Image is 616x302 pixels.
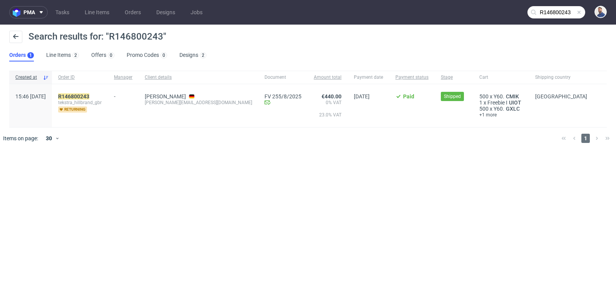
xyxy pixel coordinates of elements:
div: x [479,100,523,106]
span: Y60. [494,93,504,100]
div: 2 [74,53,77,58]
span: Shipped [444,93,461,100]
span: Y60. [494,106,504,112]
a: +1 more [479,112,523,118]
span: Document [264,74,301,81]
a: GXLC [504,106,521,112]
a: Tasks [51,6,74,18]
span: Payment date [354,74,383,81]
span: Created at [15,74,40,81]
span: Payment status [395,74,429,81]
span: €440.00 [321,93,341,100]
span: [DATE] [354,93,370,100]
mark: R146800243 [58,93,89,100]
span: returning [58,106,87,113]
span: Freebie I [487,100,507,106]
span: Cart [479,74,523,81]
span: Client details [145,74,252,81]
button: pma [9,6,48,18]
div: - [114,90,132,100]
div: 0 [110,53,112,58]
a: Designs [152,6,180,18]
a: Jobs [186,6,207,18]
span: Paid [403,93,414,100]
div: 2 [202,53,204,58]
span: 23.0% VAT [314,112,341,124]
span: 1 [479,100,482,106]
span: tekstra_hillbrand_gbr [58,100,102,106]
div: [PERSON_NAME][EMAIL_ADDRESS][DOMAIN_NAME] [145,100,252,106]
span: Amount total [314,74,341,81]
span: 500 [479,93,489,100]
span: 15:46 [DATE] [15,93,46,100]
div: 1 [29,53,32,58]
img: logo [13,8,23,17]
span: 0% VAT [314,100,341,112]
a: FV 255/8/2025 [264,93,301,100]
a: Line Items [80,6,114,18]
span: 500 [479,106,489,112]
a: Designs2 [179,49,206,61]
span: [GEOGRAPHIC_DATA] [535,93,587,100]
a: R146800243 [58,93,91,100]
span: Items on page: [3,134,38,142]
a: CMIK [504,93,521,100]
a: Orders [120,6,146,18]
img: Michał Rachański [595,7,606,17]
span: Search results for: "R146800243" [28,31,166,42]
a: [PERSON_NAME] [145,93,186,100]
div: 30 [41,133,55,144]
a: UIOT [507,100,523,106]
span: Stage [441,74,467,81]
span: Order ID [58,74,102,81]
span: Manager [114,74,132,81]
a: Promo Codes0 [127,49,167,61]
div: x [479,93,523,100]
div: x [479,106,523,112]
span: Shipping country [535,74,587,81]
a: Offers0 [91,49,114,61]
span: pma [23,10,35,15]
div: 0 [162,53,165,58]
a: Line Items2 [46,49,79,61]
span: 1 [581,134,590,143]
a: Orders1 [9,49,34,61]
